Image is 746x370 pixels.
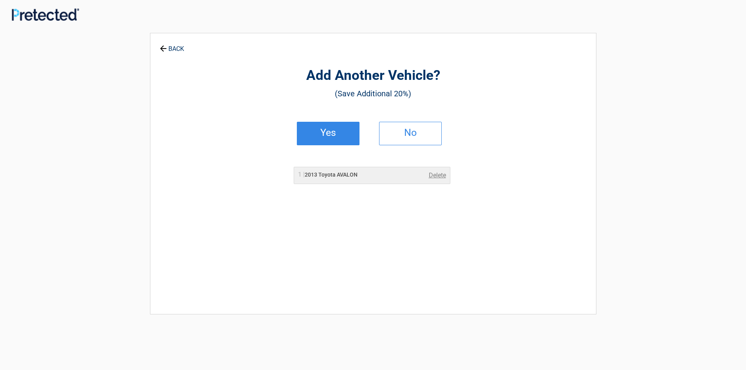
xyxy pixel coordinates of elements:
[298,171,358,179] h2: 2013 Toyota AVALON
[298,171,305,178] span: 1 |
[158,38,186,52] a: BACK
[193,87,553,100] h3: (Save Additional 20%)
[429,171,446,180] a: Delete
[387,130,434,135] h2: No
[305,130,351,135] h2: Yes
[193,67,553,85] h2: Add Another Vehicle?
[12,8,79,20] img: Main Logo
